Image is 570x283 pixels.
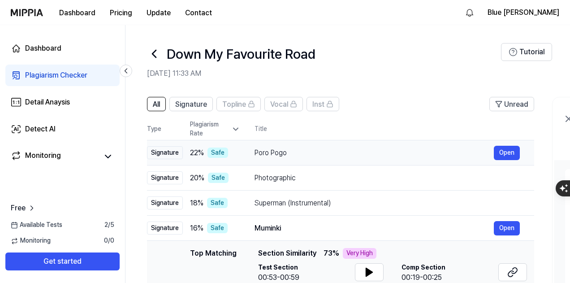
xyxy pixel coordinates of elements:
button: Open [494,221,520,235]
div: Dashboard [25,43,61,54]
button: All [147,97,166,111]
button: Unread [489,97,534,111]
div: Safe [207,198,228,209]
span: Monitoring [11,236,51,245]
button: Tutorial [501,43,552,61]
button: Open [494,146,520,160]
button: Pricing [103,4,139,22]
h1: Down My Favourite Road [167,44,315,63]
div: Muminki [255,223,494,234]
span: 73 % [324,248,339,259]
div: Safe [208,173,229,183]
a: Detail Anaysis [5,91,120,113]
div: Photographic [255,173,520,183]
span: 20 % [190,173,204,183]
div: Very High [343,248,376,259]
button: Dashboard [52,4,103,22]
button: Update [139,4,178,22]
a: Dashboard [5,38,120,59]
span: Signature [175,99,207,110]
div: Signature [147,171,183,185]
div: Signature [147,146,183,160]
a: Detect AI [5,118,120,140]
h2: [DATE] 11:33 AM [147,68,501,79]
div: Plagiarism Checker [25,70,87,81]
button: Topline [216,97,261,111]
div: Detail Anaysis [25,97,70,108]
span: Test Section [258,263,299,272]
div: Monitoring [25,150,61,163]
a: Plagiarism Checker [5,65,120,86]
div: Detect AI [25,124,56,135]
button: Get started [5,253,120,270]
div: 00:53-00:59 [258,272,299,283]
button: Blue [PERSON_NAME] [488,7,559,18]
th: Title [255,118,534,140]
span: 0 / 0 [104,236,114,245]
a: Monitoring [11,150,98,163]
span: Vocal [270,99,288,110]
span: 16 % [190,223,203,234]
span: Topline [222,99,246,110]
div: Signature [147,196,183,210]
span: 2 / 5 [104,221,114,230]
button: Vocal [264,97,303,111]
div: Signature [147,222,183,235]
button: Contact [178,4,219,22]
div: Superman (Instrumental) [255,198,520,209]
div: Poro Pogo [255,148,494,158]
div: 00:19-00:25 [402,272,445,283]
span: Unread [504,99,528,110]
span: 18 % [190,198,203,209]
div: Safe [207,148,228,158]
span: All [153,99,160,110]
div: Plagiarism Rate [190,120,240,138]
img: logo [11,9,43,16]
button: Signature [169,97,213,111]
span: Comp Section [402,263,445,272]
div: Safe [207,223,228,234]
button: Inst [307,97,339,111]
span: Section Similarity [258,248,316,259]
span: 22 % [190,148,204,158]
span: Free [11,203,26,213]
img: 알림 [464,7,475,18]
a: Free [11,203,36,213]
span: Inst [312,99,324,110]
th: Type [147,118,183,140]
a: Update [139,0,178,25]
span: Available Tests [11,221,62,230]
